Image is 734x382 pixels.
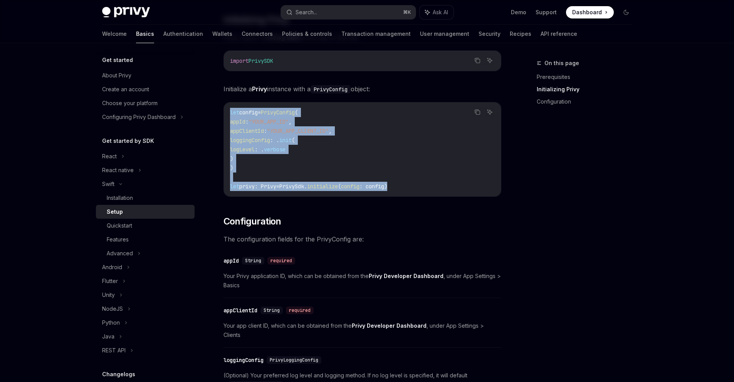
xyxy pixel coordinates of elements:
a: Configuration [537,95,638,108]
span: Dashboard [572,8,602,16]
a: Setup [96,205,195,219]
a: Installation [96,191,195,205]
span: : . [255,146,264,153]
span: Your Privy application ID, which can be obtained from the , under App Settings > Basics [223,271,501,290]
div: Configuring Privy Dashboard [102,112,176,122]
button: Search...⌘K [281,5,416,19]
a: User management [420,25,469,43]
a: Create an account [96,82,195,96]
div: Flutter [102,276,118,286]
span: ) [230,164,233,171]
a: Welcome [102,25,127,43]
strong: Privy Developer Dashboard [352,322,427,329]
span: appId [230,118,245,125]
span: The configuration fields for the PrivyConfig are: [223,234,501,245]
a: Choose your platform [96,96,195,110]
span: : [245,118,249,125]
span: config [341,183,359,190]
span: = [258,109,261,116]
a: Initializing Privy [537,83,638,95]
img: dark logo [102,7,150,18]
strong: Privy [252,85,267,93]
a: API reference [541,25,577,43]
a: Authentication [163,25,203,43]
span: verbose [264,146,286,153]
div: REST API [102,346,126,355]
span: Ask AI [433,8,448,16]
a: Features [96,233,195,246]
div: Swift [102,179,114,189]
div: Search... [296,8,317,17]
span: config [239,109,258,116]
div: appId [223,257,239,265]
strong: Privy Developer Dashboard [369,273,443,279]
span: PrivyLoggingConfig [270,357,318,363]
span: , [289,118,292,125]
div: appClientId [223,307,257,314]
a: Basics [136,25,154,43]
span: logLevel [230,146,255,153]
div: Setup [107,207,123,216]
button: Copy the contents from the code block [472,55,482,65]
div: Choose your platform [102,99,158,108]
span: "YOUR_APP_ID" [249,118,289,125]
span: PrivySDK [249,57,273,64]
a: Demo [511,8,526,16]
span: init [279,137,292,144]
div: React [102,152,117,161]
span: PrivyConfig [261,109,295,116]
div: Python [102,318,120,327]
span: loggingConfig [230,137,270,144]
div: Installation [107,193,133,203]
a: Wallets [212,25,232,43]
a: Policies & controls [282,25,332,43]
div: NodeJS [102,304,123,313]
span: ( [338,183,341,190]
span: "YOUR_APP_CLIENT_ID" [267,127,329,134]
span: ⌘ K [403,9,411,15]
a: Quickstart [96,219,195,233]
button: Ask AI [485,55,495,65]
span: ( [292,137,295,144]
div: Features [107,235,129,244]
div: Android [102,263,122,272]
span: = [276,183,279,190]
span: , [329,127,332,134]
span: PrivySdk. [279,183,307,190]
span: String [264,307,280,313]
h5: Changelogs [102,370,135,379]
a: Connectors [242,25,273,43]
span: import [230,57,249,64]
div: required [267,257,295,265]
span: : config) [359,183,387,190]
span: On this page [544,59,579,68]
span: initialize [307,183,338,190]
div: Quickstart [107,221,132,230]
button: Toggle dark mode [620,6,632,18]
code: PrivyConfig [311,85,351,94]
button: Ask AI [485,107,495,117]
div: loggingConfig [223,356,264,364]
a: Prerequisites [537,71,638,83]
a: Transaction management [341,25,411,43]
button: Ask AI [420,5,454,19]
a: Security [479,25,501,43]
span: Initialize a instance with a object: [223,84,501,94]
a: Privy Developer Dashboard [369,273,443,280]
div: Create an account [102,85,149,94]
div: Advanced [107,249,133,258]
span: : . [270,137,279,144]
span: ( [295,109,298,116]
span: : [264,127,267,134]
button: Copy the contents from the code block [472,107,482,117]
span: ) [230,155,233,162]
span: appClientId [230,127,264,134]
span: let [230,109,239,116]
div: Java [102,332,114,341]
span: String [245,258,261,264]
a: About Privy [96,69,195,82]
a: Support [536,8,557,16]
a: Dashboard [566,6,614,18]
h5: Get started [102,55,133,65]
h5: Get started by SDK [102,136,154,146]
